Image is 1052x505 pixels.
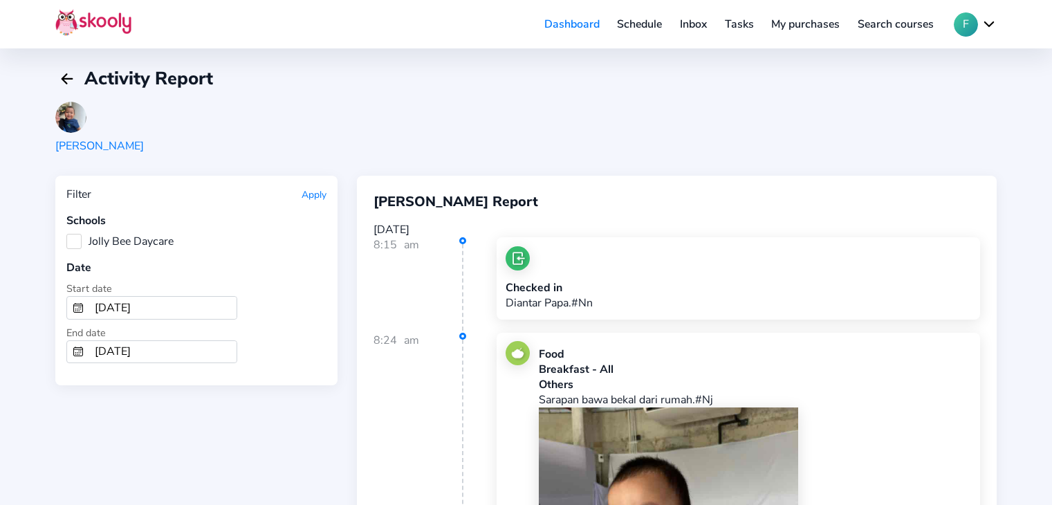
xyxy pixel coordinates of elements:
a: Schedule [609,13,672,35]
a: My purchases [762,13,849,35]
div: [DATE] [373,222,980,237]
img: 202504110724589150957335619769746266608800361541202504110745080792294527529358.jpg [55,102,86,133]
div: Schools [66,213,326,228]
input: To Date [89,341,237,363]
button: Fchevron down outline [954,12,997,37]
a: Tasks [716,13,763,35]
label: Jolly Bee Daycare [66,234,174,249]
div: Checked in [506,280,593,295]
div: Others [539,377,971,392]
button: calendar outline [67,297,89,319]
span: Activity Report [84,66,213,91]
button: calendar outline [67,341,89,363]
a: Inbox [671,13,716,35]
img: checkin.jpg [506,246,530,270]
span: [PERSON_NAME] Report [373,192,538,211]
button: arrow back outline [55,67,79,91]
div: Food [539,347,971,362]
div: am [404,237,419,331]
div: Breakfast - All [539,362,971,377]
span: Start date [66,282,112,295]
div: 8:15 [373,237,464,331]
img: Skooly [55,9,131,36]
ion-icon: calendar outline [73,346,84,357]
p: Diantar Papa.#Nn [506,295,593,311]
a: Dashboard [535,13,609,35]
div: Filter [66,187,91,202]
a: Search courses [849,13,943,35]
input: From Date [89,297,237,319]
ion-icon: calendar outline [73,302,84,313]
p: Sarapan bawa bekal dari rumah.#Nj [539,392,971,407]
img: food.jpg [506,341,530,365]
button: Apply [302,188,326,201]
div: Date [66,260,326,275]
ion-icon: arrow back outline [59,71,75,87]
span: End date [66,326,106,340]
div: [PERSON_NAME] [55,138,144,154]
